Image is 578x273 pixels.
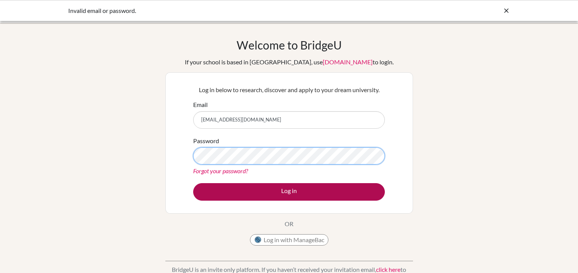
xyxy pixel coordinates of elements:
a: Forgot your password? [193,167,248,174]
a: click here [376,266,400,273]
button: Log in with ManageBac [250,234,328,246]
a: [DOMAIN_NAME] [323,58,373,65]
h1: Welcome to BridgeU [237,38,342,52]
p: OR [285,219,293,228]
label: Password [193,136,219,145]
button: Log in [193,183,385,201]
p: Log in below to research, discover and apply to your dream university. [193,85,385,94]
label: Email [193,100,208,109]
div: Invalid email or password. [68,6,396,15]
div: If your school is based in [GEOGRAPHIC_DATA], use to login. [185,57,394,67]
